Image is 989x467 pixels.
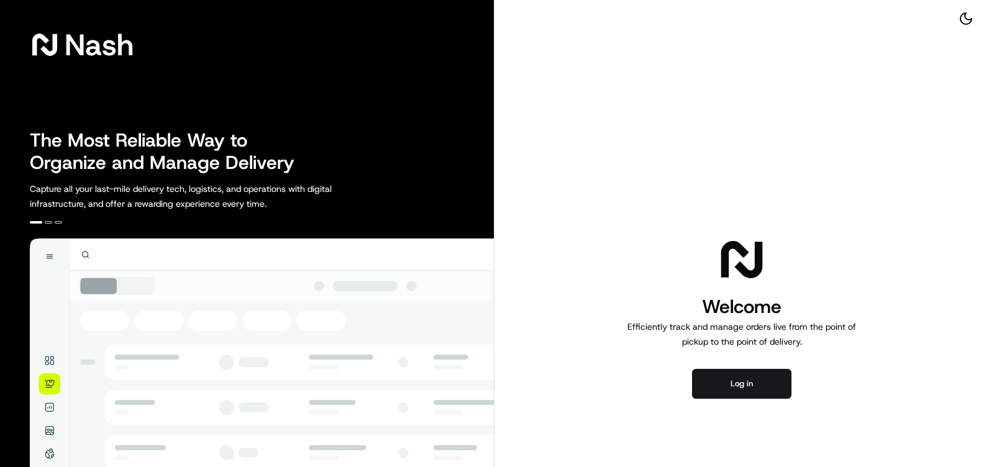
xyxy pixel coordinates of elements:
[692,369,791,399] button: Log in
[30,129,308,174] h2: The Most Reliable Way to Organize and Manage Delivery
[65,32,134,57] span: Nash
[30,181,388,211] p: Capture all your last-mile delivery tech, logistics, and operations with digital infrastructure, ...
[622,294,861,319] h1: Welcome
[622,319,861,349] p: Efficiently track and manage orders live from the point of pickup to the point of delivery.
